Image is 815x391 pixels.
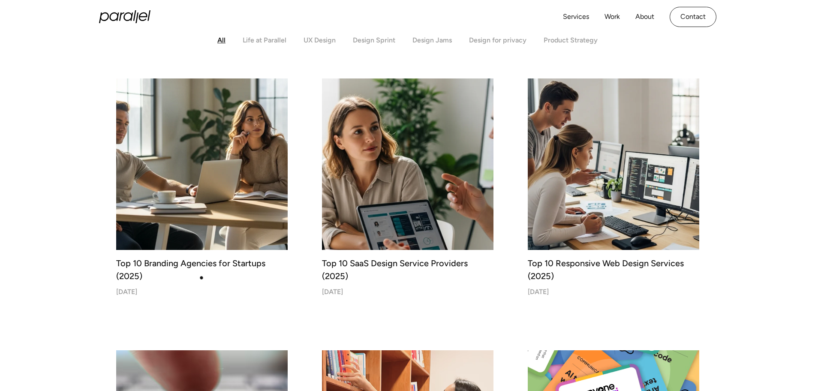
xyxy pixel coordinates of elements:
div: Design for privacy [469,36,526,44]
div: [DATE] [322,288,343,296]
div: Life at Parallel [243,36,286,44]
div: Top 10 SaaS Design Service Providers (2025) [322,257,493,283]
div: Top 10 Branding Agencies for Startups (2025) [116,257,288,283]
div: Product Strategy [544,36,598,44]
a: Top 10 SaaS Design Service Providers (2025)Top 10 SaaS Design Service Providers (2025)[DATE] [322,78,493,296]
div: All [217,36,226,44]
a: About [635,11,654,23]
div: Top 10 Responsive Web Design Services (2025) [528,257,699,283]
a: home [99,10,150,23]
a: Top 10 Branding Agencies for Startups (2025)Top 10 Branding Agencies for Startups (2025)[DATE] [116,78,288,296]
div: [DATE] [116,288,137,296]
a: Contact [670,7,716,27]
a: Top 10 Responsive Web Design Services (2025)Top 10 Responsive Web Design Services (2025)[DATE] [528,78,699,296]
a: Services [563,11,589,23]
div: [DATE] [528,288,549,296]
div: UX Design [304,36,336,44]
div: Design Jams [412,36,452,44]
div: Design Sprint [353,36,395,44]
img: Top 10 Branding Agencies for Startups (2025) [112,74,292,254]
img: Top 10 Responsive Web Design Services (2025) [528,78,699,250]
a: Work [604,11,620,23]
img: Top 10 SaaS Design Service Providers (2025) [322,78,493,250]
